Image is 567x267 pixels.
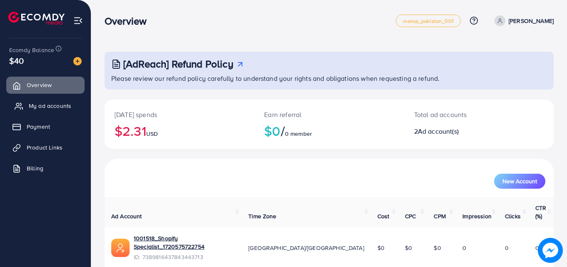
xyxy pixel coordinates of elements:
span: 0 [535,244,539,252]
span: Clicks [505,212,521,220]
span: CPM [434,212,445,220]
span: Overview [27,81,52,89]
span: CPC [405,212,416,220]
span: Ad account(s) [418,127,459,136]
span: Ecomdy Balance [9,46,54,54]
span: [GEOGRAPHIC_DATA]/[GEOGRAPHIC_DATA] [248,244,364,252]
a: Overview [6,77,85,93]
h2: $0 [264,123,394,139]
h3: [AdReach] Refund Policy [123,58,233,70]
a: Billing [6,160,85,177]
span: $40 [9,55,24,67]
span: metap_pakistan_001 [403,18,454,24]
button: New Account [494,174,545,189]
span: Billing [27,164,43,172]
h2: 2 [414,127,507,135]
a: Product Links [6,139,85,156]
span: USD [146,130,158,138]
span: $0 [405,244,412,252]
span: Ad Account [111,212,142,220]
span: My ad accounts [29,102,71,110]
span: Product Links [27,143,62,152]
p: Please review our refund policy carefully to understand your rights and obligations when requesti... [111,73,549,83]
span: 0 [462,244,466,252]
a: 1001518_Shopify Specialist_1720575722754 [134,234,235,251]
span: / [281,121,285,140]
h2: $2.31 [115,123,244,139]
a: metap_pakistan_001 [396,15,461,27]
span: New Account [502,178,537,184]
span: $0 [377,244,385,252]
span: Cost [377,212,390,220]
a: My ad accounts [6,97,85,114]
span: 0 [505,244,509,252]
p: Earn referral [264,110,394,120]
img: image [538,238,563,263]
p: [DATE] spends [115,110,244,120]
img: logo [8,12,65,25]
span: $0 [434,244,441,252]
p: Total ad accounts [414,110,507,120]
span: Impression [462,212,492,220]
span: Payment [27,122,50,131]
span: CTR (%) [535,204,546,220]
span: Time Zone [248,212,276,220]
p: [PERSON_NAME] [509,16,554,26]
h3: Overview [105,15,153,27]
span: 0 member [285,130,312,138]
img: image [73,57,82,65]
img: menu [73,16,83,25]
a: Payment [6,118,85,135]
img: ic-ads-acc.e4c84228.svg [111,239,130,257]
a: [PERSON_NAME] [491,15,554,26]
span: ID: 7389816437843443713 [134,253,235,261]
